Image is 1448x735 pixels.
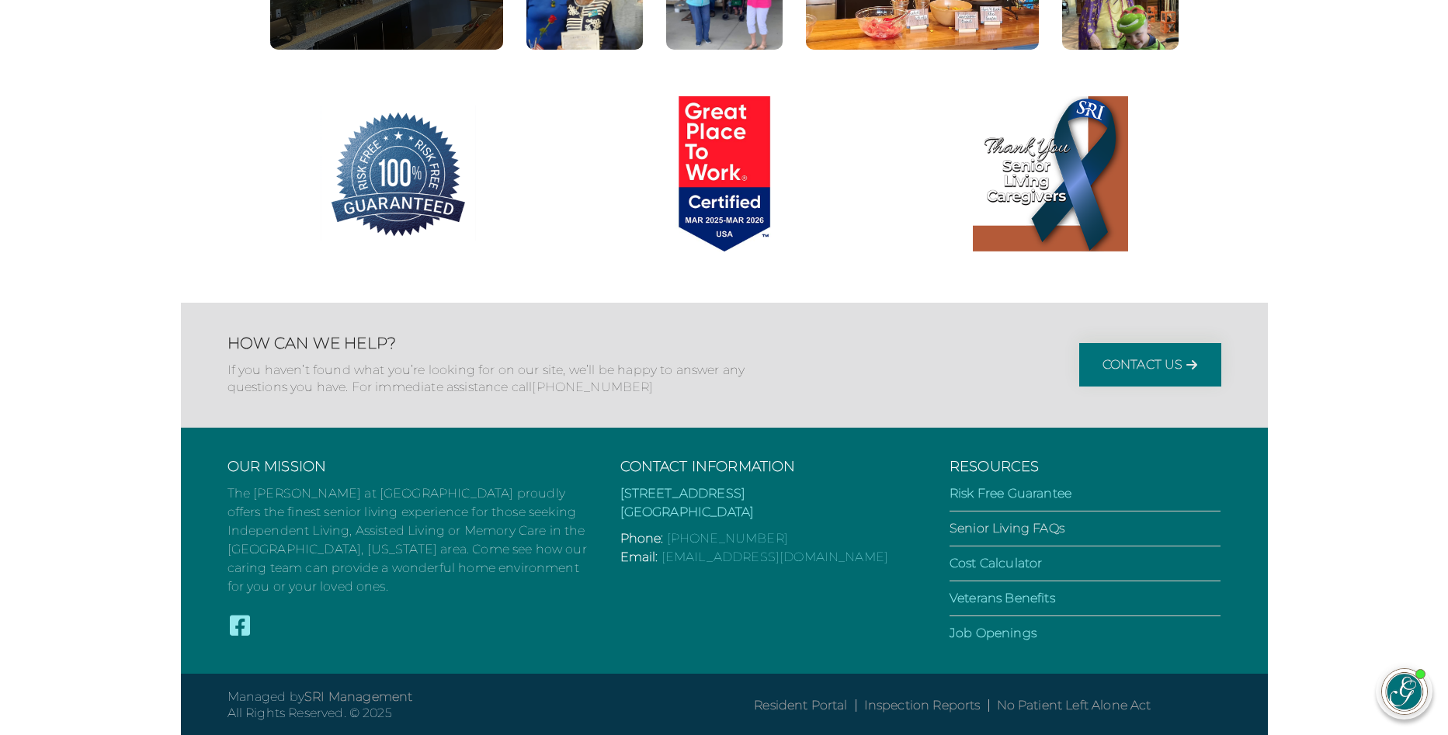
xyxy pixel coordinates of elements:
img: avatar [1382,669,1427,714]
a: Veterans Benefits [950,591,1055,605]
img: Thank You Senior Living Caregivers [973,96,1128,251]
a: Inspection Reports [864,698,981,712]
h3: Contact Information [620,459,918,476]
img: Great Place to Work [647,96,802,251]
h2: How Can We Help? [227,334,755,352]
p: If you haven’t found what you’re looking for on our site, we’ll be happy to answer any questions ... [227,362,755,397]
a: Thank You Senior Living Caregivers [887,96,1214,256]
h3: Our Mission [227,459,589,476]
img: 100% Risk Free Guarantee [321,96,476,251]
h3: Resources [950,459,1221,476]
a: Resident Portal [754,698,847,712]
a: No Patient Left Alone Act [997,698,1151,712]
a: Contact Us [1079,343,1221,387]
a: Senior Living FAQs [950,521,1064,536]
a: Great Place to Work [561,96,887,256]
p: The [PERSON_NAME] at [GEOGRAPHIC_DATA] proudly offers the finest senior living experience for tho... [227,484,589,596]
a: [PHONE_NUMBER] [532,380,653,394]
span: Phone: [620,531,664,546]
a: Cost Calculator [950,556,1042,570]
span: Email: [620,550,658,564]
a: [EMAIL_ADDRESS][DOMAIN_NAME] [661,550,888,564]
a: 100% Risk Free Guarantee [235,96,561,256]
a: Risk Free Guarantee [950,486,1071,501]
a: [PHONE_NUMBER] [667,531,788,546]
p: Managed by All Rights Reserved. © 2025 [227,689,724,722]
a: [STREET_ADDRESS][GEOGRAPHIC_DATA] [620,486,755,519]
a: SRI Management [304,689,412,704]
a: Job Openings [950,626,1037,640]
